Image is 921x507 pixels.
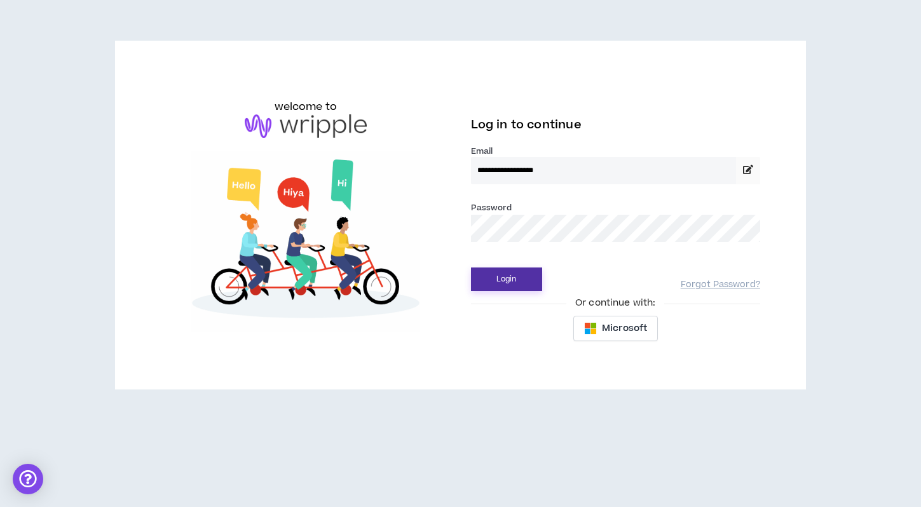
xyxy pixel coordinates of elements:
[275,99,338,114] h6: welcome to
[573,316,658,341] button: Microsoft
[471,202,512,213] label: Password
[471,117,582,133] span: Log in to continue
[566,296,664,310] span: Or continue with:
[161,151,450,332] img: Welcome to Wripple
[13,464,43,494] div: Open Intercom Messenger
[245,114,367,139] img: logo-brand.png
[471,145,760,157] label: Email
[602,321,647,335] span: Microsoft
[681,279,760,291] a: Forgot Password?
[471,267,542,291] button: Login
